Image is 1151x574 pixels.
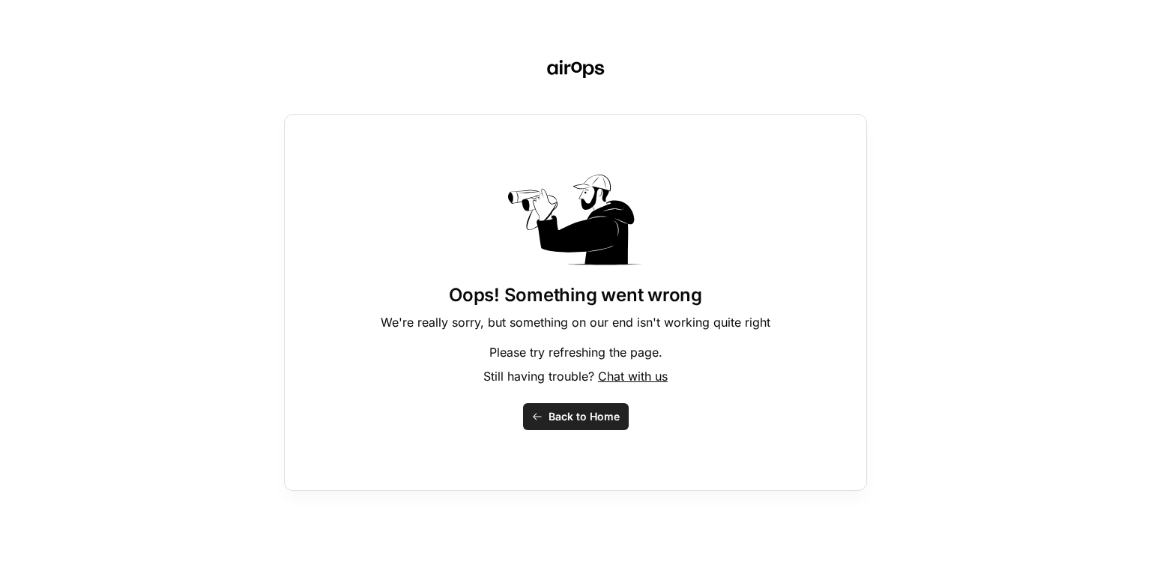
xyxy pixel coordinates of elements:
h1: Oops! Something went wrong [449,283,702,307]
button: Back to Home [523,403,629,430]
p: Please try refreshing the page. [489,343,662,361]
p: We're really sorry, but something on our end isn't working quite right [381,313,770,331]
span: Back to Home [549,409,620,424]
p: Still having trouble? [483,367,668,385]
span: Chat with us [598,369,668,384]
